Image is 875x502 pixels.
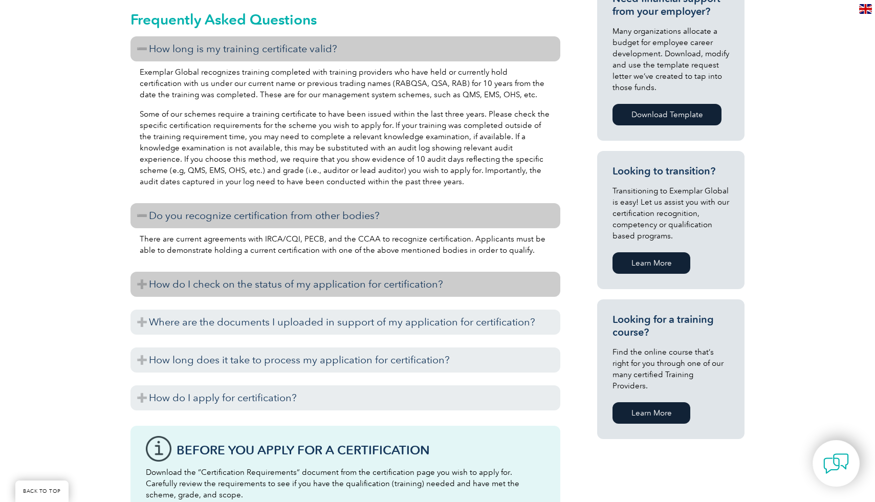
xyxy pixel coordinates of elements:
[612,104,721,125] a: Download Template
[140,67,551,100] p: Exemplar Global recognizes training completed with training providers who have held or currently ...
[859,4,872,14] img: en
[130,347,560,373] h3: How long does it take to process my application for certification?
[130,272,560,297] h3: How do I check on the status of my application for certification?
[130,385,560,410] h3: How do I apply for certification?
[130,203,560,228] h3: Do you recognize certification from other bodies?
[130,36,560,61] h3: How long is my training certificate valid?
[612,402,690,424] a: Learn More
[130,310,560,335] h3: Where are the documents I uploaded in support of my application for certification?
[612,165,729,178] h3: Looking to transition?
[15,481,69,502] a: BACK TO TOP
[140,233,551,256] p: There are current agreements with IRCA/CQI, PECB, and the CCAA to recognize certification. Applic...
[612,185,729,242] p: Transitioning to Exemplar Global is easy! Let us assist you with our certification recognition, c...
[177,444,545,456] h3: Before You Apply For a Certification
[130,11,560,28] h2: Frequently Asked Questions
[612,26,729,93] p: Many organizations allocate a budget for employee career development. Download, modify and use th...
[140,108,551,187] p: Some of our schemes require a training certificate to have been issued within the last three year...
[612,252,690,274] a: Learn More
[823,451,849,476] img: contact-chat.png
[146,467,545,500] p: Download the “Certification Requirements” document from the certification page you wish to apply ...
[612,346,729,391] p: Find the online course that’s right for you through one of our many certified Training Providers.
[612,313,729,339] h3: Looking for a training course?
